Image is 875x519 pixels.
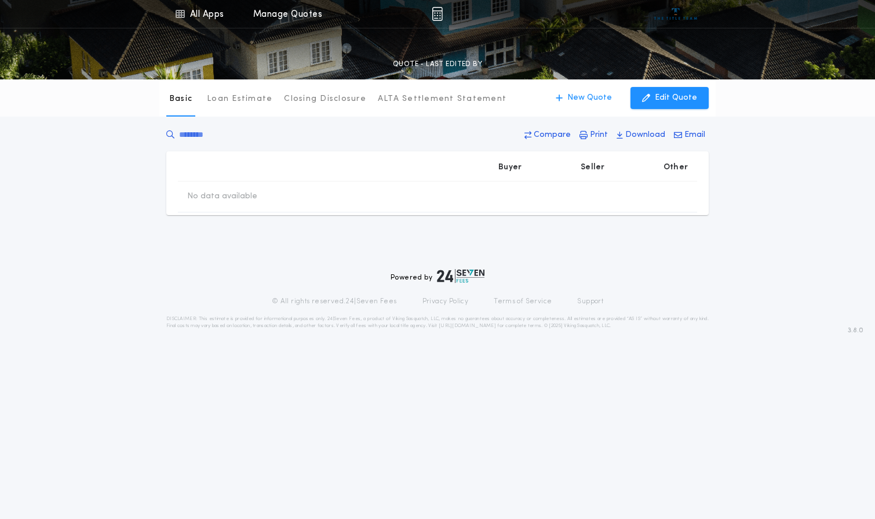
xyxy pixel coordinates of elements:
p: Edit Quote [655,92,697,104]
p: Buyer [498,162,522,173]
p: ALTA Settlement Statement [378,93,506,105]
td: No data available [178,182,267,212]
a: Terms of Service [494,297,552,306]
p: Compare [534,129,571,141]
p: DISCLAIMER: This estimate is provided for informational purposes only. 24|Seven Fees, a product o... [166,315,709,329]
p: Print [590,129,608,141]
span: 3.8.0 [848,325,863,336]
button: Edit Quote [630,87,709,109]
p: Download [625,129,665,141]
p: Other [663,162,688,173]
p: Loan Estimate [207,93,272,105]
button: Download [613,125,669,146]
button: Email [670,125,709,146]
a: [URL][DOMAIN_NAME] [439,324,496,328]
p: QUOTE - LAST EDITED BY [393,59,482,70]
button: Compare [521,125,574,146]
p: © All rights reserved. 24|Seven Fees [272,297,397,306]
img: vs-icon [654,8,698,20]
a: Support [577,297,603,306]
img: img [432,7,443,21]
p: Seller [581,162,605,173]
div: Powered by [391,269,484,283]
button: Print [576,125,611,146]
p: Email [684,129,705,141]
button: New Quote [544,87,624,109]
p: Closing Disclosure [284,93,366,105]
a: Privacy Policy [422,297,469,306]
p: Basic [169,93,192,105]
img: logo [437,269,484,283]
p: New Quote [567,92,612,104]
